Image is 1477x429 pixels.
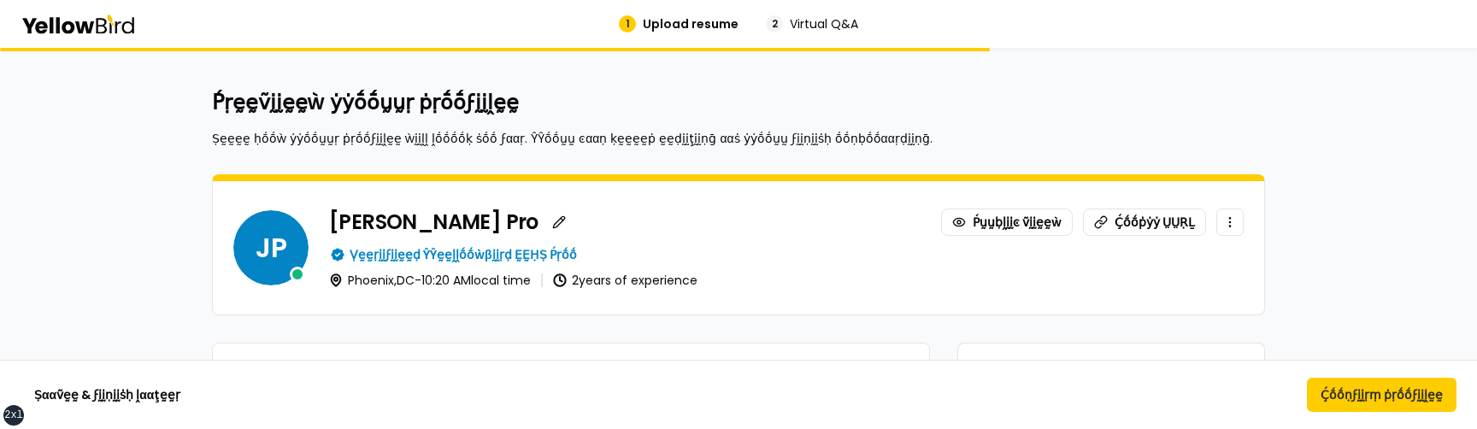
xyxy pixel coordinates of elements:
[4,408,23,422] div: 2xl
[350,246,577,263] p: Ṿḛḛṛḭḭϝḭḭḛḛḍ ŶŶḛḛḽḽṓṓẁβḭḭṛḍ ḚḚḤṢ Ṕṛṓṓ
[1083,209,1206,236] button: Ḉṓṓṗẏẏ ṲṲṚḺ
[766,15,783,32] div: 2
[233,210,309,285] span: JP
[643,15,738,32] span: Upload resume
[1307,378,1456,412] button: Ḉṓṓṇϝḭḭṛṃ ṗṛṓṓϝḭḭḽḛḛ
[572,274,697,286] p: 2 years of experience
[348,274,531,286] p: Phoenix , DC - 10:20 AM local time
[329,212,538,232] h3: [PERSON_NAME] Pro
[21,378,194,412] button: Ṣααṽḛḛ & ϝḭḭṇḭḭṡḥ ḽααţḛḛṛ
[619,15,636,32] div: 1
[212,130,1265,147] p: Ṣḛḛḛḛ ḥṓṓẁ ẏẏṓṓṵṵṛ ṗṛṓṓϝḭḭḽḛḛ ẁḭḭḽḽ ḽṓṓṓṓḳ ṡṓṓ ϝααṛ. ŶŶṓṓṵṵ ͼααṇ ḳḛḛḛḛṗ ḛḛḍḭḭţḭḭṇḡ ααṡ ẏẏṓṓṵṵ ϝḭḭ...
[790,15,858,32] span: Virtual Q&A
[212,89,1265,116] h2: Ṕṛḛḛṽḭḭḛḛẁ ẏẏṓṓṵṵṛ ṗṛṓṓϝḭḭḽḛḛ
[941,209,1073,236] a: Ṕṵṵḅḽḭḭͼ ṽḭḭḛḛẁ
